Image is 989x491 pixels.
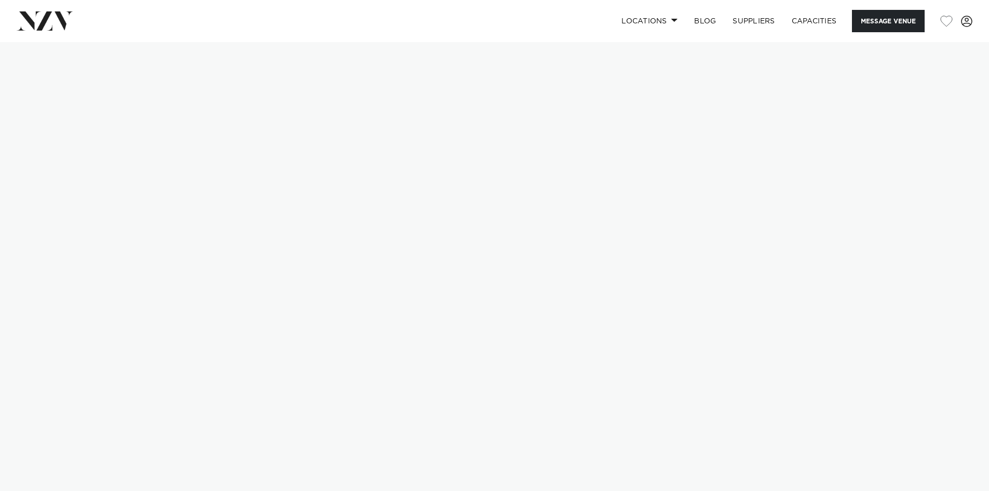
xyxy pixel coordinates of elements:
a: SUPPLIERS [724,10,783,32]
a: BLOG [686,10,724,32]
a: Capacities [783,10,845,32]
a: Locations [613,10,686,32]
button: Message Venue [852,10,925,32]
img: nzv-logo.png [17,11,73,30]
